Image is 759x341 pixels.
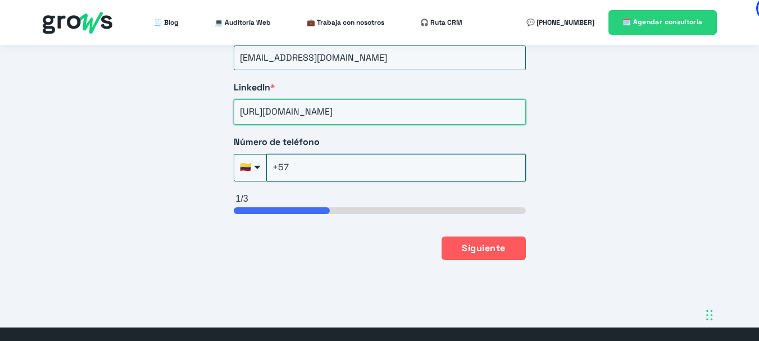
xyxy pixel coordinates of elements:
a: 🎧 Ruta CRM [420,11,462,34]
img: grows - hubspot [43,12,112,34]
span: LinkedIn [234,81,270,93]
a: 🧾 Blog [154,11,179,34]
span: 🗓️ Agendar consultoría [622,17,703,26]
a: 🗓️ Agendar consultoría [608,10,717,34]
iframe: Chat Widget [557,197,759,341]
a: 💼 Trabaja con nosotros [307,11,384,34]
div: Widget de chat [557,197,759,341]
div: Arrastrar [706,298,713,332]
span: Número de teléfono [234,136,320,148]
button: Siguiente [442,237,525,260]
div: page 1 of 3 [234,207,526,214]
a: 💬 [PHONE_NUMBER] [526,11,594,34]
a: 💻 Auditoría Web [215,11,271,34]
span: flag [240,161,251,174]
div: 1/3 [236,193,526,205]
